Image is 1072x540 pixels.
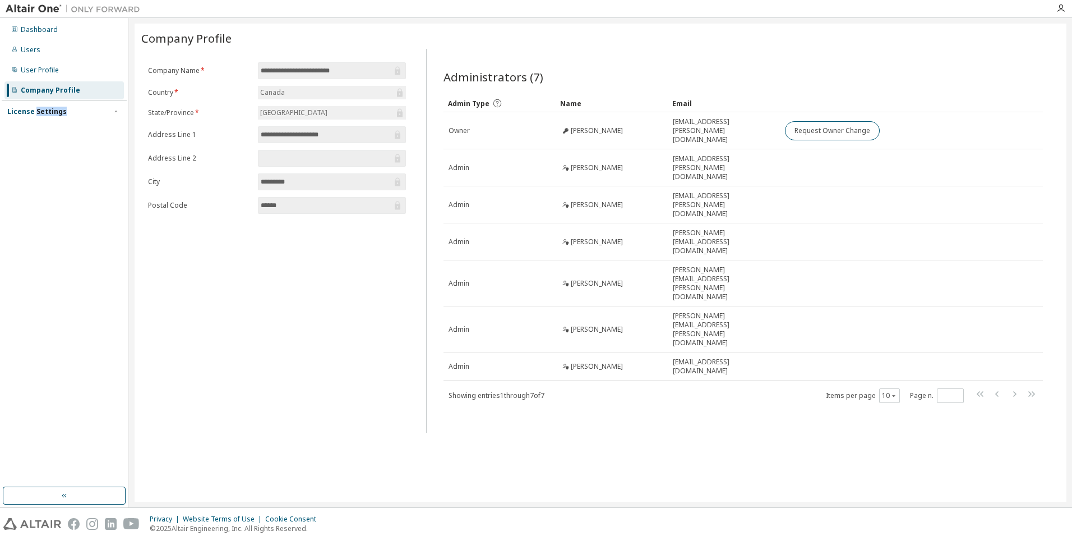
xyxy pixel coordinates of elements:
[258,86,406,99] div: Canada
[673,358,775,376] span: [EMAIL_ADDRESS][DOMAIN_NAME]
[571,279,623,288] span: [PERSON_NAME]
[258,107,329,119] div: [GEOGRAPHIC_DATA]
[571,126,623,135] span: [PERSON_NAME]
[449,237,469,246] span: Admin
[571,163,623,172] span: [PERSON_NAME]
[148,130,251,139] label: Address Line 1
[443,69,543,85] span: Administrators (7)
[148,66,251,75] label: Company Name
[449,362,469,371] span: Admin
[672,94,775,112] div: Email
[148,108,251,117] label: State/Province
[571,362,623,371] span: [PERSON_NAME]
[449,279,469,288] span: Admin
[449,200,469,209] span: Admin
[673,154,775,181] span: [EMAIL_ADDRESS][PERSON_NAME][DOMAIN_NAME]
[141,30,232,46] span: Company Profile
[673,312,775,347] span: [PERSON_NAME][EMAIL_ADDRESS][PERSON_NAME][DOMAIN_NAME]
[183,515,265,524] div: Website Terms of Use
[3,518,61,530] img: altair_logo.svg
[673,228,775,255] span: [PERSON_NAME][EMAIL_ADDRESS][DOMAIN_NAME]
[148,154,251,163] label: Address Line 2
[6,3,146,15] img: Altair One
[910,388,964,403] span: Page n.
[571,325,623,334] span: [PERSON_NAME]
[21,66,59,75] div: User Profile
[571,200,623,209] span: [PERSON_NAME]
[258,86,287,99] div: Canada
[123,518,140,530] img: youtube.svg
[673,266,775,301] span: [PERSON_NAME][EMAIL_ADDRESS][PERSON_NAME][DOMAIN_NAME]
[7,107,67,116] div: License Settings
[150,524,323,533] p: © 2025 Altair Engineering, Inc. All Rights Reserved.
[882,391,897,400] button: 10
[148,201,251,210] label: Postal Code
[449,325,469,334] span: Admin
[148,88,251,97] label: Country
[571,237,623,246] span: [PERSON_NAME]
[105,518,117,530] img: linkedin.svg
[258,106,406,120] div: [GEOGRAPHIC_DATA]
[560,94,663,112] div: Name
[150,515,183,524] div: Privacy
[148,177,251,186] label: City
[449,163,469,172] span: Admin
[448,99,489,108] span: Admin Type
[449,126,470,135] span: Owner
[21,45,40,54] div: Users
[826,388,900,403] span: Items per page
[21,25,58,34] div: Dashboard
[673,117,775,144] span: [EMAIL_ADDRESS][PERSON_NAME][DOMAIN_NAME]
[265,515,323,524] div: Cookie Consent
[785,121,880,140] button: Request Owner Change
[673,191,775,218] span: [EMAIL_ADDRESS][PERSON_NAME][DOMAIN_NAME]
[86,518,98,530] img: instagram.svg
[449,391,544,400] span: Showing entries 1 through 7 of 7
[68,518,80,530] img: facebook.svg
[21,86,80,95] div: Company Profile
